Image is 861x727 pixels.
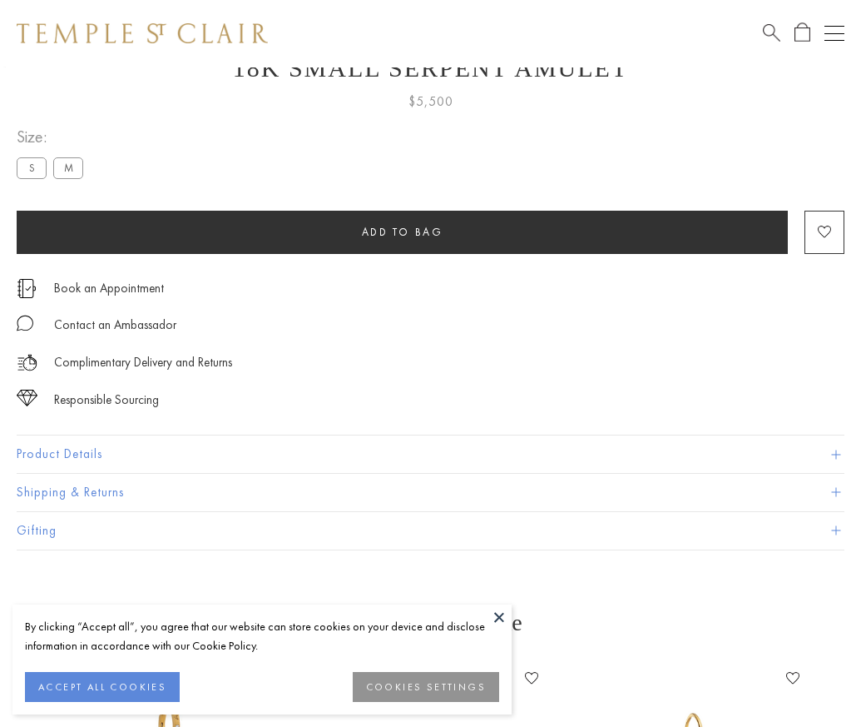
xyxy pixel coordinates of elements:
[17,54,844,82] h1: 18K Small Serpent Amulet
[54,315,176,336] div: Contact an Ambassador
[353,672,499,702] button: COOKIES SETTINGS
[54,390,159,411] div: Responsible Sourcing
[54,352,232,373] p: Complimentary Delivery and Returns
[17,315,33,331] img: MessageIcon-01_2.svg
[17,512,844,550] button: Gifting
[763,22,780,43] a: Search
[54,279,164,297] a: Book an Appointment
[408,91,453,112] span: $5,500
[25,672,180,702] button: ACCEPT ALL COOKIES
[17,123,90,151] span: Size:
[794,22,810,43] a: Open Shopping Bag
[17,390,37,406] img: icon_sourcing.svg
[17,23,268,43] img: Temple St. Clair
[17,157,47,178] label: S
[17,211,788,254] button: Add to bag
[53,157,83,178] label: M
[824,23,844,43] button: Open navigation
[17,474,844,511] button: Shipping & Returns
[17,279,37,298] img: icon_appointment.svg
[17,436,844,473] button: Product Details
[362,225,443,239] span: Add to bag
[25,617,499,655] div: By clicking “Accept all”, you agree that our website can store cookies on your device and disclos...
[17,352,37,373] img: icon_delivery.svg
